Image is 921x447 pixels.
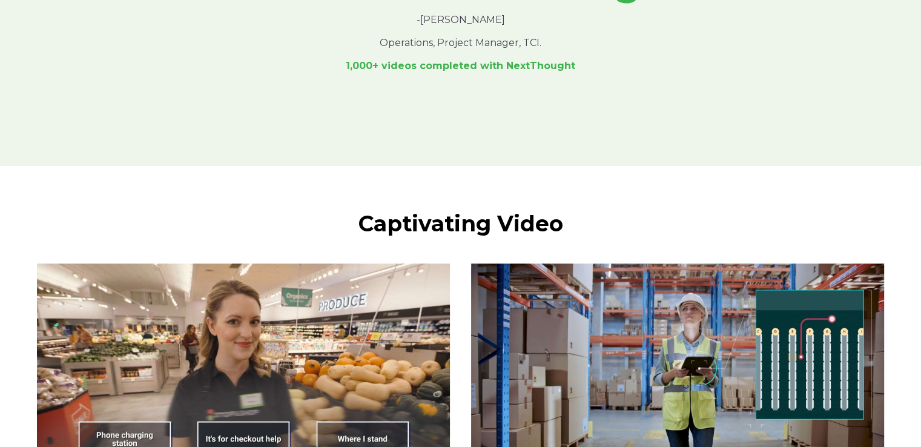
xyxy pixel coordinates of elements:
p: Operations, Project Manager, TCI. [37,35,885,51]
span: Captivating Video [358,210,563,237]
span: 1,000+ videos completed with NextThought [346,60,575,71]
p: -[PERSON_NAME] [37,12,885,28]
